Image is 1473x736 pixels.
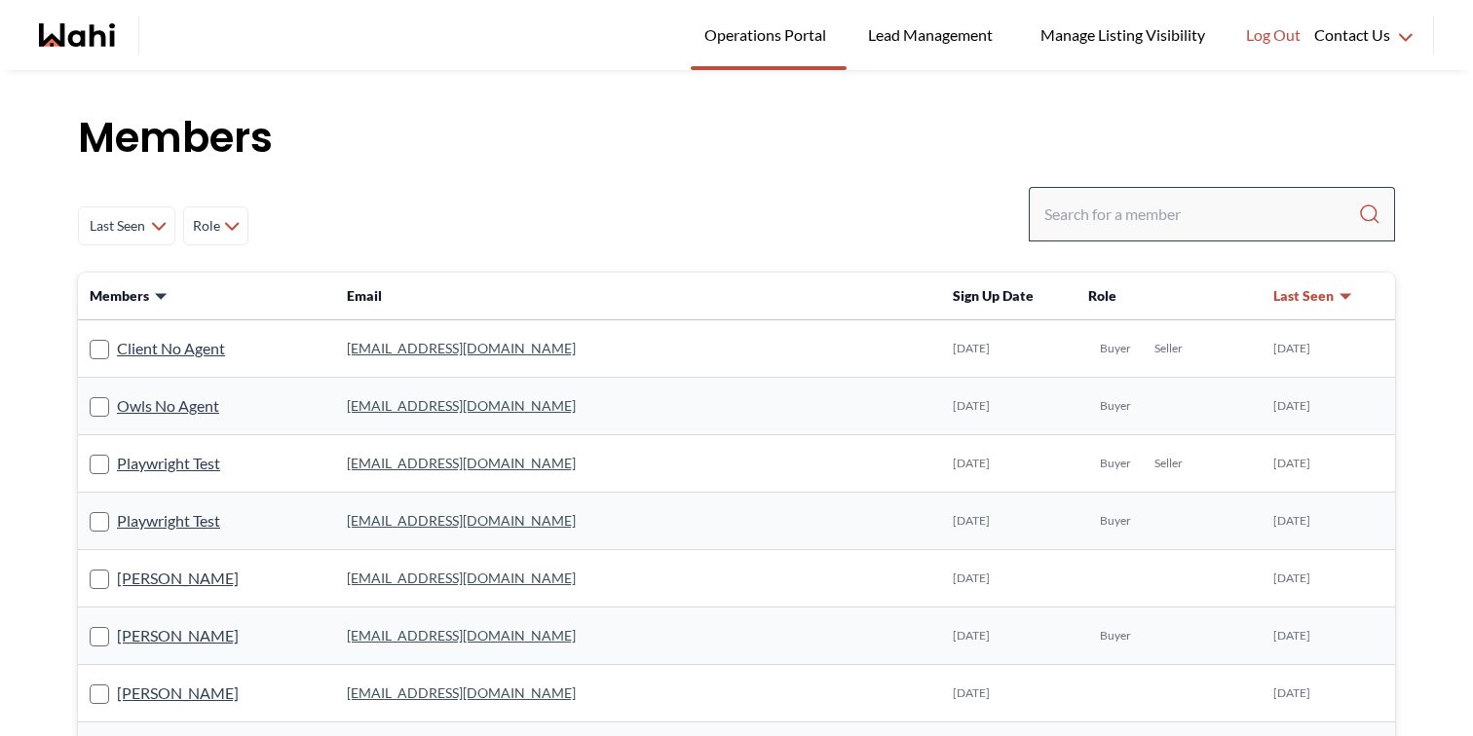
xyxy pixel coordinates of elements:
a: Owls No Agent [117,393,219,419]
a: [PERSON_NAME] [117,623,239,648]
span: Sign Up Date [953,287,1034,304]
td: [DATE] [941,493,1076,550]
td: [DATE] [941,550,1076,607]
button: Last Seen [1273,286,1353,306]
td: [DATE] [941,665,1076,722]
span: Seller [1154,341,1183,356]
a: [EMAIL_ADDRESS][DOMAIN_NAME] [347,627,576,644]
td: [DATE] [1262,320,1395,378]
td: [DATE] [1262,493,1395,550]
a: Playwright Test [117,451,220,476]
span: Seller [1154,456,1183,471]
span: Role [192,208,220,243]
td: [DATE] [941,607,1076,665]
h1: Members [78,109,1395,167]
td: [DATE] [1262,607,1395,665]
span: Role [1088,287,1116,304]
a: [EMAIL_ADDRESS][DOMAIN_NAME] [347,455,576,471]
span: Email [347,287,382,304]
span: Buyer [1100,398,1131,414]
td: [DATE] [1262,665,1395,722]
td: [DATE] [941,320,1076,378]
a: [PERSON_NAME] [117,681,239,706]
span: Last Seen [87,208,147,243]
a: [EMAIL_ADDRESS][DOMAIN_NAME] [347,684,576,701]
td: [DATE] [941,378,1076,435]
a: [EMAIL_ADDRESS][DOMAIN_NAME] [347,340,576,356]
input: Search input [1044,197,1358,232]
a: [EMAIL_ADDRESS][DOMAIN_NAME] [347,512,576,529]
span: Log Out [1246,22,1301,48]
td: [DATE] [1262,435,1395,493]
a: [EMAIL_ADDRESS][DOMAIN_NAME] [347,570,576,586]
td: [DATE] [941,435,1076,493]
td: [DATE] [1262,550,1395,607]
a: [PERSON_NAME] [117,566,239,591]
span: Operations Portal [704,22,833,48]
a: Wahi homepage [39,23,115,47]
span: Buyer [1100,628,1131,644]
a: Playwright Test [117,508,220,534]
a: Client No Agent [117,336,225,361]
span: Manage Listing Visibility [1035,22,1211,48]
td: [DATE] [1262,378,1395,435]
span: Buyer [1100,341,1131,356]
span: Buyer [1100,456,1131,471]
span: Members [90,286,149,306]
button: Members [90,286,169,306]
span: Lead Management [868,22,1000,48]
span: Buyer [1100,513,1131,529]
a: [EMAIL_ADDRESS][DOMAIN_NAME] [347,397,576,414]
span: Last Seen [1273,286,1334,306]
